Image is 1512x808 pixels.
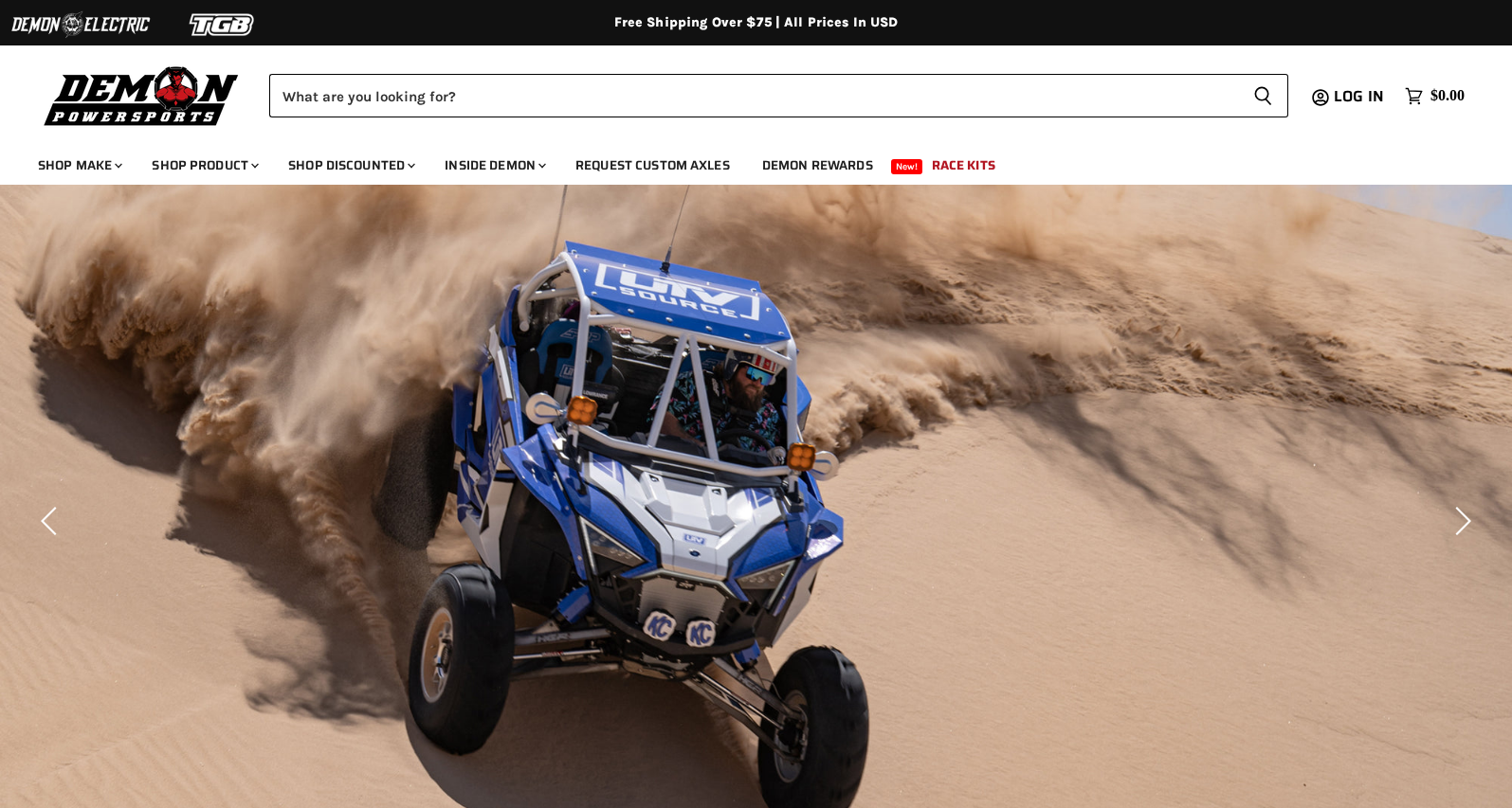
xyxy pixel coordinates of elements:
[137,146,270,185] a: Shop Product
[1395,82,1474,110] a: $0.00
[24,138,1460,185] ul: Main menu
[1441,502,1479,540] button: Next
[274,146,427,185] a: Shop Discounted
[561,146,744,185] a: Request Custom Axles
[38,62,246,129] img: Demon Powersports
[918,146,1010,185] a: Race Kits
[9,7,152,43] img: Demon Electric Logo 2
[1430,87,1465,105] span: $0.00
[269,74,1288,117] form: Product
[1325,88,1395,105] a: Log in
[24,146,134,185] a: Shop Make
[891,159,923,174] span: New!
[33,502,71,540] button: Previous
[1334,84,1384,108] span: Log in
[269,74,1238,117] input: Search
[1238,74,1288,117] button: Search
[748,146,887,185] a: Demon Rewards
[152,7,294,43] img: TGB Logo 2
[430,146,557,185] a: Inside Demon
